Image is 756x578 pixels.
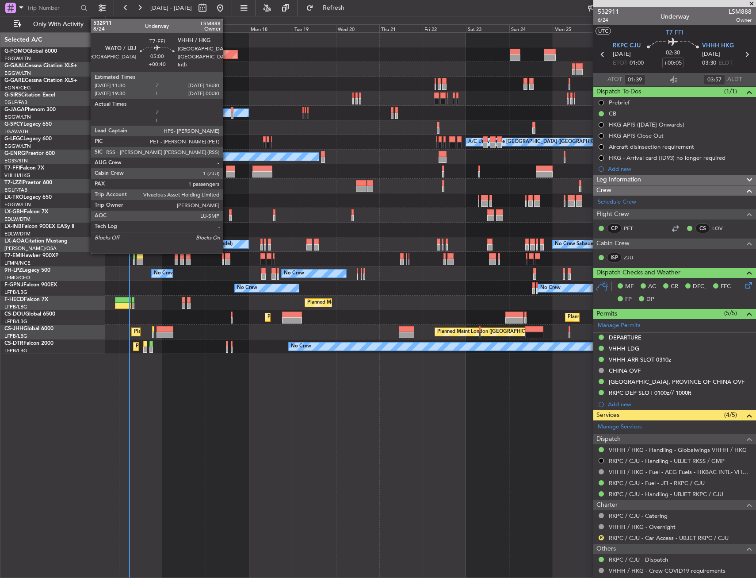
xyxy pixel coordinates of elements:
div: Fri 15 [119,24,162,32]
span: F-HECD [4,297,24,302]
button: Only With Activity [10,17,96,31]
span: Dispatch Checks and Weather [596,268,680,278]
span: Dispatch [596,434,621,444]
div: Aircraft disinsection requirement [609,143,694,150]
span: CS-JHH [4,326,23,331]
span: G-JAGA [4,107,25,112]
div: Owner [164,150,179,163]
span: Others [596,544,616,554]
a: RKPC / CJU - Handling - UBJET RKPC / CJU [609,490,723,498]
span: AC [648,282,656,291]
span: Charter [596,500,618,510]
div: Thu 21 [379,24,423,32]
span: RKPC CJU [613,42,641,50]
a: LFMD/CEQ [4,274,30,281]
a: CS-JHHGlobal 6000 [4,326,53,331]
div: Add new [608,165,752,173]
div: Planned Maint [GEOGRAPHIC_DATA] ([GEOGRAPHIC_DATA]) [134,325,273,339]
a: RKPC / CJU - Car Access - UBJET RKPC / CJU [609,534,729,542]
a: EDLW/DTM [4,231,31,237]
span: G-LEGC [4,136,23,142]
div: Sat 16 [162,24,206,32]
a: EGNR/CEG [4,85,31,91]
a: ZJU [624,254,644,262]
span: Services [596,410,619,420]
div: ISP [607,253,622,262]
span: T7-FFI [666,28,683,37]
div: [GEOGRAPHIC_DATA], PROVINCE OF CHINA OVF [609,378,745,385]
span: CS-DTR [4,341,23,346]
div: No Crew [291,340,311,353]
span: Only With Activity [23,21,93,27]
span: T7-LZZI [4,180,23,185]
a: RKPC / CJU - Handling - UBJET RKSS / GMP [609,457,725,465]
a: LFPB/LBG [4,333,27,339]
span: 02:30 [666,49,680,58]
span: G-GARE [4,78,25,83]
span: 03:30 [702,59,716,68]
a: F-GPNJFalcon 900EX [4,282,57,288]
span: Flight Crew [596,209,629,220]
span: Crew [596,185,611,196]
span: LX-GBH [4,209,24,215]
div: Planned Maint London ([GEOGRAPHIC_DATA]) [437,325,543,339]
div: Tue 19 [293,24,336,32]
a: CS-DOUGlobal 6500 [4,312,55,317]
div: Planned Maint [GEOGRAPHIC_DATA] ([GEOGRAPHIC_DATA]) [267,311,407,324]
a: G-FOMOGlobal 6000 [4,49,57,54]
span: FFC [721,282,731,291]
div: HKG APIS Close Out [609,132,664,139]
span: F-GPNJ [4,282,23,288]
span: G-GAAL [4,63,25,69]
span: ATOT [607,75,622,84]
span: (5/5) [724,308,737,318]
div: CHINA OVF [609,367,641,374]
a: EGLF/FAB [4,99,27,106]
a: LFPB/LBG [4,289,27,296]
span: Dispatch To-Dos [596,87,641,97]
a: EGGW/LTN [4,201,31,208]
span: (4/5) [724,410,737,420]
span: G-ENRG [4,151,25,156]
span: Refresh [315,5,352,11]
span: Leg Information [596,175,641,185]
div: Fri 22 [423,24,466,32]
a: T7-FFIFalcon 7X [4,166,44,171]
a: 9H-LPZLegacy 500 [4,268,50,273]
a: Manage Permits [598,321,641,330]
a: VHHH / HKG - Crew COVID19 requirements [609,567,725,574]
span: 532911 [598,7,619,16]
a: G-SIRSCitation Excel [4,92,55,98]
div: No Crew Sabadell [555,238,596,251]
div: Owner [116,106,131,119]
div: Wed 20 [336,24,379,32]
span: DP [646,295,654,304]
a: LFPB/LBG [4,304,27,310]
a: LX-INBFalcon 900EX EASy II [4,224,74,229]
a: G-ENRGPraetor 600 [4,151,55,156]
button: R [599,535,604,540]
a: RKPC / CJU - Catering [609,512,668,520]
span: ELDT [718,59,733,68]
span: 01:00 [630,59,644,68]
div: Planned Maint [GEOGRAPHIC_DATA] ([GEOGRAPHIC_DATA]) [307,296,447,309]
a: LFPB/LBG [4,347,27,354]
span: LSM888 [729,7,752,16]
div: Sun 17 [206,24,249,32]
div: No Crew [154,267,174,280]
div: VHHH ARR SLOT 0310z [609,356,671,363]
span: T7-FFI [4,166,20,171]
span: Owner [729,16,752,24]
div: RKPC DEP SLOT 0100z// 1000lt [609,389,691,397]
span: [DATE] [613,50,631,59]
a: VHHH/HKG [4,172,31,179]
a: G-LEGCLegacy 600 [4,136,52,142]
div: No Crew [540,281,561,295]
span: DFC, [693,282,706,291]
span: (1/1) [724,87,737,96]
div: No Crew [237,281,257,295]
a: [PERSON_NAME]/QSA [4,245,57,252]
a: Manage Services [598,423,642,432]
span: T7-EMI [4,253,22,258]
span: FP [625,295,632,304]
